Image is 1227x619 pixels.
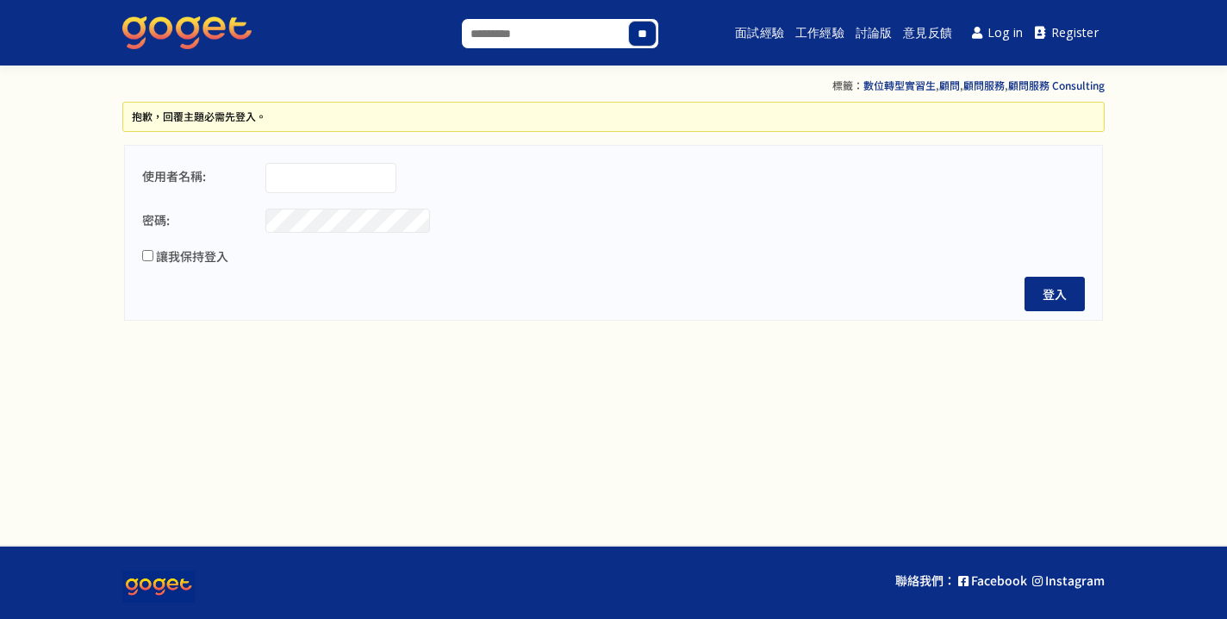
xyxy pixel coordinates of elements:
[900,5,955,60] a: 意見反饋
[130,108,1096,126] li: 抱歉，回覆主題必需先登入。
[142,168,263,184] label: 使用者名稱:
[156,248,277,264] label: 讓我保持登入
[853,5,894,60] a: 討論版
[793,5,847,60] a: 工作經驗
[1032,572,1105,589] a: Instagram
[966,14,1030,53] a: Log in
[863,78,936,92] a: 數位轉型實習生
[1008,78,1105,92] a: 顧問服務 Consulting
[958,572,1027,589] a: Facebook
[963,78,1005,92] a: 顧問服務
[1029,14,1105,53] a: Register
[732,5,787,60] a: 面試經驗
[122,571,195,603] img: goget-logo
[142,212,263,228] label: 密碼:
[1025,277,1085,311] button: 登入
[122,16,252,49] img: GoGet
[703,5,1105,60] nav: Main menu
[895,572,956,589] p: 聯絡我們：
[939,78,960,92] a: 顧問
[832,78,1105,93] p: 標籤： , , ,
